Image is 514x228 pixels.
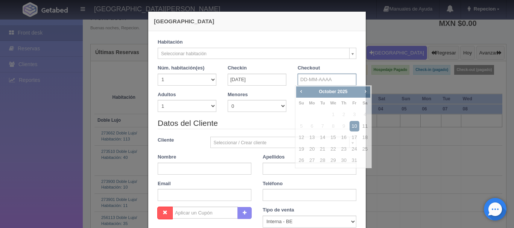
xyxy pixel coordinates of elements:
a: 23 [339,144,349,155]
span: Saturday [362,101,367,105]
label: Checkin [228,65,247,72]
a: 19 [297,144,306,155]
span: Seleccionar / Crear cliente [214,137,347,148]
a: 13 [307,132,317,143]
a: 26 [297,155,306,166]
label: Adultos [158,91,176,98]
span: Prev [298,88,304,94]
a: 28 [318,155,327,166]
span: 2 [339,109,349,120]
label: Email [158,180,171,187]
a: Next [362,87,370,95]
label: Menores [228,91,248,98]
a: 31 [350,155,359,166]
label: Cliente [152,137,205,144]
a: 27 [307,155,317,166]
span: Seleccionar habitación [161,48,346,59]
a: 25 [360,144,370,155]
label: Núm. habitación(es) [158,65,204,72]
span: 3 [350,109,359,120]
a: 30 [339,155,349,166]
label: Apellidos [263,154,285,161]
span: Tuesday [320,101,325,105]
a: 20 [307,144,317,155]
span: Friday [352,101,356,105]
a: 11 [360,121,370,132]
span: 4 [360,109,370,120]
a: 14 [318,132,327,143]
a: 16 [339,132,349,143]
span: 6 [307,121,317,132]
a: 24 [350,144,359,155]
span: 8 [328,121,338,132]
a: Seleccionar habitación [158,48,356,59]
span: Thursday [341,101,346,105]
a: 18 [360,132,370,143]
a: 17 [350,132,359,143]
span: 7 [318,121,327,132]
span: Sunday [299,101,304,105]
span: 2025 [338,89,348,94]
a: 22 [328,144,338,155]
span: October [319,89,336,94]
label: Nombre [158,154,176,161]
span: Monday [309,101,315,105]
span: Next [362,88,368,94]
input: DD-MM-AAAA [298,74,356,86]
a: 29 [328,155,338,166]
a: 12 [297,132,306,143]
a: 15 [328,132,338,143]
span: Wednesday [330,101,336,105]
label: Checkout [298,65,320,72]
a: 10 [350,121,359,132]
span: 9 [339,121,349,132]
label: Habitación [158,39,182,46]
h4: [GEOGRAPHIC_DATA] [154,17,360,25]
label: Tipo de venta [263,207,294,214]
a: Prev [297,87,305,95]
label: Teléfono [263,180,283,187]
span: 1 [328,109,338,120]
input: Aplicar un Cupón [172,207,238,219]
a: Seleccionar / Crear cliente [210,137,357,148]
a: 21 [318,144,327,155]
input: DD-MM-AAAA [228,74,286,86]
span: 5 [297,121,306,132]
legend: Datos del Cliente [158,118,356,129]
